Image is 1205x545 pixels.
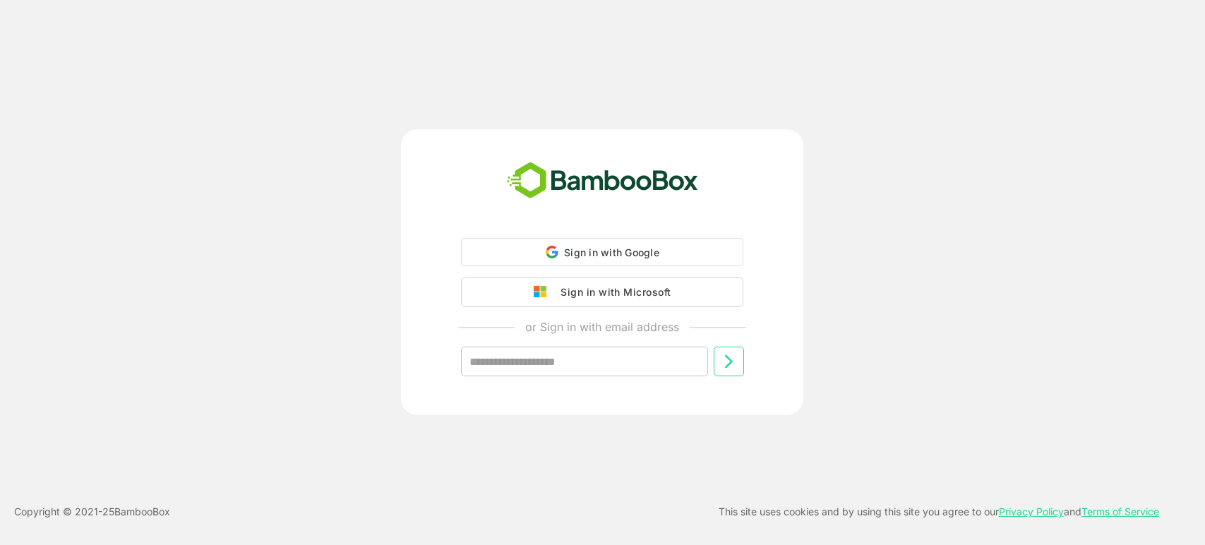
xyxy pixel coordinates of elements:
[14,503,170,520] p: Copyright © 2021- 25 BambooBox
[564,246,659,258] span: Sign in with Google
[461,277,743,307] button: Sign in with Microsoft
[719,503,1159,520] p: This site uses cookies and by using this site you agree to our and
[461,238,743,266] div: Sign in with Google
[1081,505,1159,517] a: Terms of Service
[499,157,706,204] img: bamboobox
[525,318,679,335] p: or Sign in with email address
[553,283,671,301] div: Sign in with Microsoft
[534,286,553,299] img: google
[999,505,1064,517] a: Privacy Policy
